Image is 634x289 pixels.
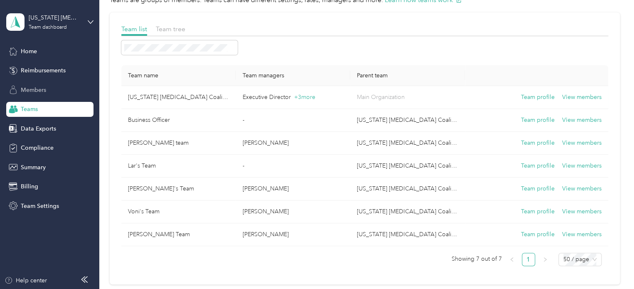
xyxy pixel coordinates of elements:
p: [PERSON_NAME] [242,184,344,193]
button: View members [562,116,602,125]
button: Team profile [521,138,555,148]
span: - [242,162,244,169]
li: Previous Page [505,253,519,266]
td: North Carolina Harm Reduction Coalition Inc. [350,109,465,132]
span: Summary [21,163,46,172]
span: Team list [121,25,147,33]
td: - [236,109,350,132]
button: View members [562,184,602,193]
span: Reimbursements [21,66,66,75]
button: Team profile [521,93,555,102]
button: left [505,253,519,266]
th: Parent team [350,65,465,86]
a: 1 [522,253,535,266]
button: Team profile [521,230,555,239]
p: [PERSON_NAME] [242,138,344,148]
button: View members [562,93,602,102]
td: North Carolina Harm Reduction Coalition Inc. [350,223,465,246]
button: Help center [5,276,47,285]
td: Main Organization [350,86,465,109]
button: Team profile [521,184,555,193]
div: Page Size [558,253,602,266]
td: North Carolina Harm Reduction Coalition Inc. [350,178,465,200]
td: North Carolina Harm Reduction Coalition Inc. [350,155,465,178]
iframe: Everlance-gr Chat Button Frame [587,242,634,289]
span: Members [21,86,46,94]
th: Team managers [236,65,350,86]
span: - [242,116,244,124]
td: North Carolina Harm Reduction Coalition Inc. [350,132,465,155]
td: Lars's Team [121,178,236,200]
button: right [538,253,552,266]
span: Billing [21,182,38,191]
div: Team dashboard [29,25,67,30]
td: - [236,155,350,178]
div: [US_STATE] [MEDICAL_DATA] Coalition Inc. [29,13,81,22]
span: 50 / page [563,253,597,266]
th: Team name [121,65,236,86]
button: Team profile [521,116,555,125]
span: Showing 7 out of 7 [452,253,502,265]
td: North Carolina Harm Reduction Coalition Inc. [121,86,236,109]
span: Team tree [156,25,185,33]
button: Team profile [521,161,555,170]
button: View members [562,230,602,239]
button: Team profile [521,207,555,216]
p: Main Organization [357,93,458,102]
td: North Carolina Harm Reduction Coalition Inc. [350,200,465,223]
span: right [543,257,548,262]
td: Charlton Roberson's team [121,132,236,155]
span: left [509,257,514,262]
button: View members [562,161,602,170]
span: Team Settings [21,202,59,210]
span: Compliance [21,143,54,152]
span: Data Exports [21,124,56,133]
td: Lar's Team [121,155,236,178]
td: Business Officer [121,109,236,132]
td: Voni's Team [121,200,236,223]
li: 1 [522,253,535,266]
td: Loftin's Team [121,223,236,246]
span: Teams [21,105,38,114]
span: + 3 more [294,94,315,101]
button: View members [562,138,602,148]
span: Home [21,47,37,56]
p: [PERSON_NAME] [242,207,344,216]
p: [PERSON_NAME] [242,230,344,239]
button: View members [562,207,602,216]
p: Executive Director [242,93,344,102]
li: Next Page [538,253,552,266]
